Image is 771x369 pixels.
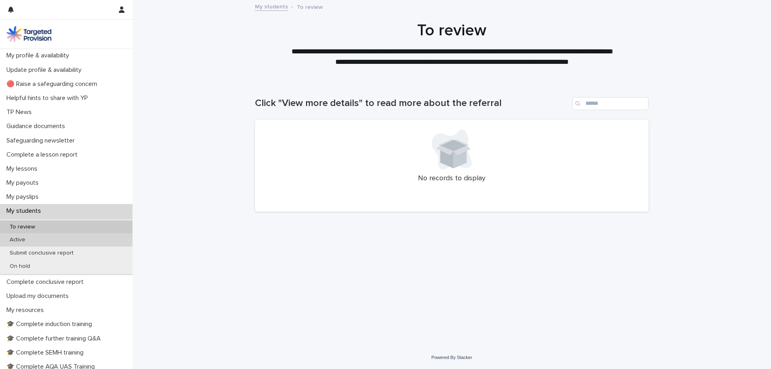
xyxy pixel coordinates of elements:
[3,335,107,342] p: 🎓 Complete further training Q&A
[3,94,94,102] p: Helpful hints to share with YP
[3,52,75,59] p: My profile & availability
[3,278,90,286] p: Complete conclusive report
[3,179,45,187] p: My payouts
[3,108,38,116] p: TP News
[255,98,569,109] h1: Click "View more details" to read more about the referral
[3,122,71,130] p: Guidance documents
[3,306,50,314] p: My resources
[255,2,288,11] a: My students
[3,165,44,173] p: My lessons
[6,26,51,42] img: M5nRWzHhSzIhMunXDL62
[3,137,81,145] p: Safeguarding newsletter
[3,250,80,257] p: Submit conclusive report
[265,174,639,183] p: No records to display
[297,2,323,11] p: To review
[3,224,41,230] p: To review
[3,263,37,270] p: On hold
[3,193,45,201] p: My payslips
[3,66,88,74] p: Update profile & availability
[255,21,649,40] h1: To review
[431,355,472,360] a: Powered By Stacker
[3,320,98,328] p: 🎓 Complete induction training
[3,151,84,159] p: Complete a lesson report
[3,207,47,215] p: My students
[572,97,649,110] input: Search
[3,236,32,243] p: Active
[3,80,104,88] p: 🔴 Raise a safeguarding concern
[3,349,90,357] p: 🎓 Complete SEMH training
[3,292,75,300] p: Upload my documents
